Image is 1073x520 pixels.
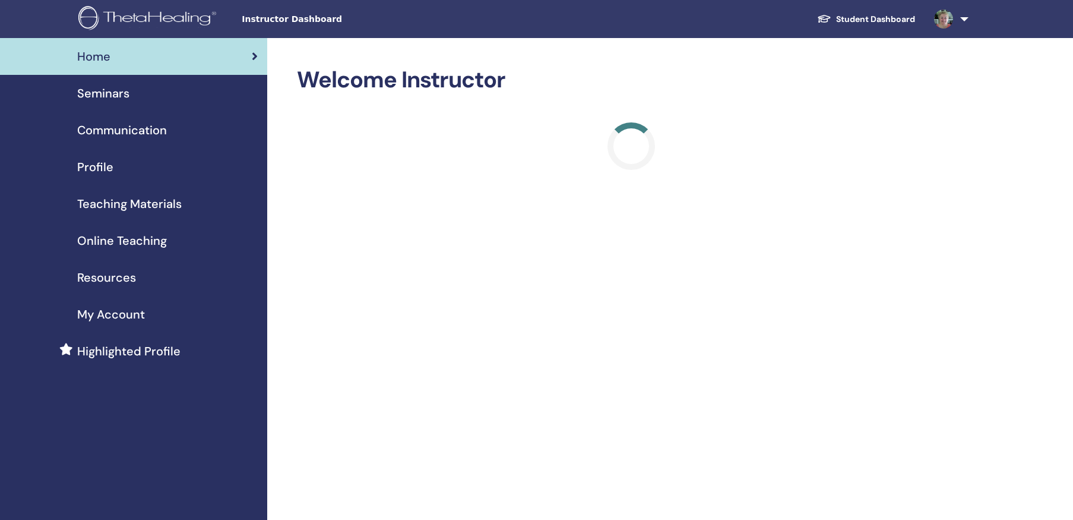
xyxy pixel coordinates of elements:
span: Resources [77,269,136,286]
span: Instructor Dashboard [242,13,420,26]
span: Seminars [77,84,129,102]
span: Highlighted Profile [77,342,181,360]
span: Online Teaching [77,232,167,250]
span: Teaching Materials [77,195,182,213]
span: Home [77,48,110,65]
img: logo.png [78,6,220,33]
span: Profile [77,158,113,176]
img: graduation-cap-white.svg [817,14,831,24]
img: default.png [934,10,953,29]
span: Communication [77,121,167,139]
h2: Welcome Instructor [297,67,965,94]
a: Student Dashboard [808,8,925,30]
span: My Account [77,305,145,323]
